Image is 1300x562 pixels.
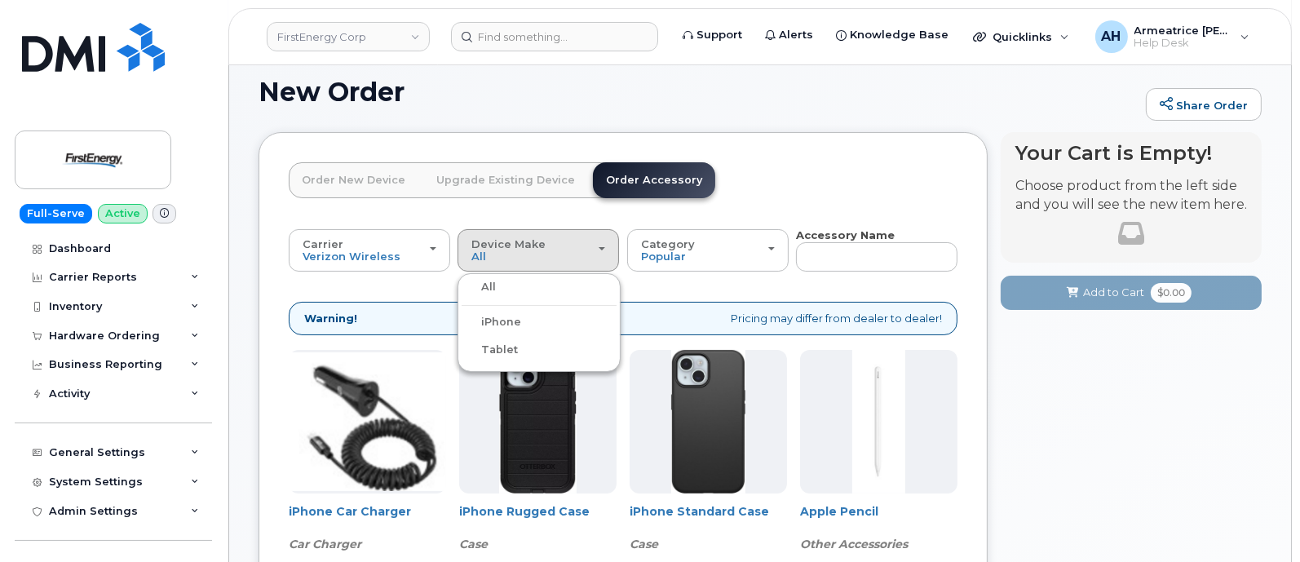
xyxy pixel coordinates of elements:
div: iPhone Standard Case [630,503,787,552]
span: Device Make [471,237,546,250]
span: Verizon Wireless [303,250,400,263]
em: Case [630,537,658,551]
button: Add to Cart $0.00 [1001,276,1262,309]
strong: Warning! [304,311,357,326]
button: Carrier Verizon Wireless [289,229,450,272]
h4: Your Cart is Empty! [1015,142,1247,164]
input: Find something... [451,22,658,51]
h1: New Order [259,77,1138,106]
div: iPhone Car Charger [289,503,446,552]
em: Car Charger [289,537,361,551]
strong: Accessory Name [796,228,895,241]
span: $0.00 [1151,283,1192,303]
a: Support [671,19,754,51]
iframe: Messenger Launcher [1229,491,1288,550]
div: Armeatrice Hargro [1084,20,1261,53]
span: Category [641,237,695,250]
div: Quicklinks [962,20,1081,53]
a: iPhone Car Charger [289,504,411,519]
a: Upgrade Existing Device [423,162,588,198]
span: Add to Cart [1083,285,1144,300]
a: FirstEnergy Corp [267,22,430,51]
img: iphonesecg.jpg [289,352,446,490]
span: Knowledge Base [850,27,948,43]
a: Order Accessory [593,162,715,198]
em: Case [459,537,488,551]
a: Alerts [754,19,825,51]
a: Share Order [1146,88,1262,121]
img: Defender.jpg [499,350,577,493]
span: Armeatrice [PERSON_NAME] [1134,24,1232,37]
a: Apple Pencil [800,504,878,519]
button: Category Popular [627,229,789,272]
div: Pricing may differ from dealer to dealer! [289,302,957,335]
div: Apple Pencil [800,503,957,552]
a: Knowledge Base [825,19,960,51]
label: Tablet [462,340,518,360]
a: iPhone Rugged Case [459,504,590,519]
span: All [471,250,486,263]
label: iPhone [462,312,521,332]
span: Help Desk [1134,37,1232,50]
img: PencilPro.jpg [852,350,904,493]
span: Alerts [779,27,813,43]
span: Carrier [303,237,343,250]
img: Symmetry.jpg [671,350,745,493]
em: Other Accessories [800,537,908,551]
a: Order New Device [289,162,418,198]
a: iPhone Standard Case [630,504,769,519]
span: Support [696,27,742,43]
p: Choose product from the left side and you will see the new item here. [1015,177,1247,215]
button: Device Make All [458,229,619,272]
span: Quicklinks [993,30,1052,43]
div: iPhone Rugged Case [459,503,617,552]
span: AH [1102,27,1121,46]
span: Popular [641,250,686,263]
label: All [462,277,496,297]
